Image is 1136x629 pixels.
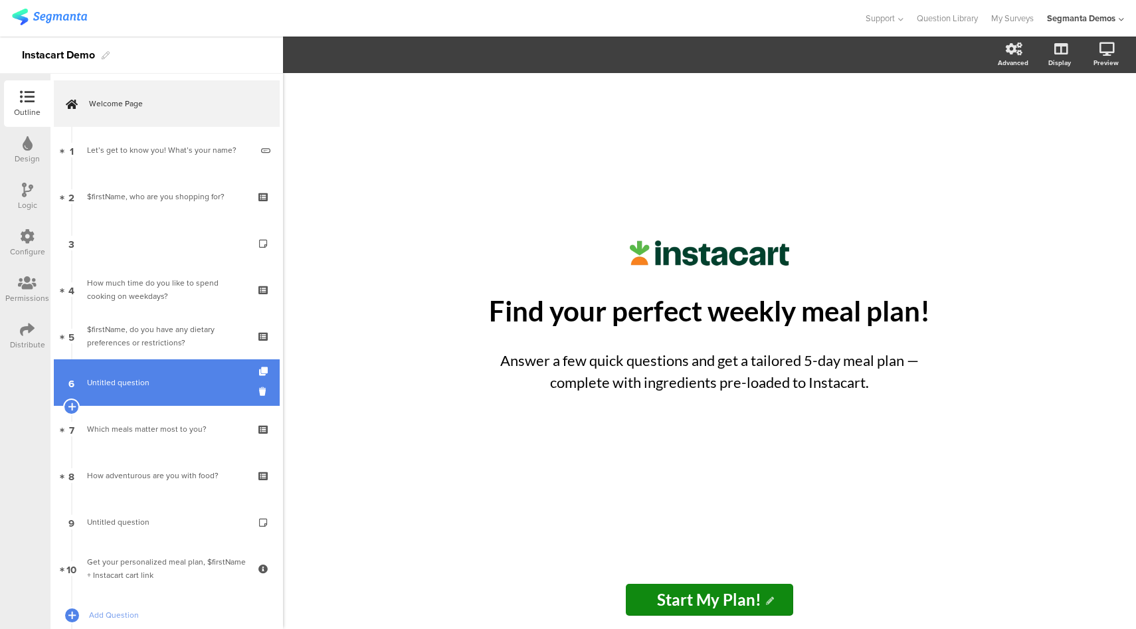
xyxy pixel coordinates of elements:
[1047,12,1115,25] div: Segmanta Demos
[87,276,246,303] div: How much time do you like to spend cooking on weekdays?
[89,97,259,110] span: Welcome Page
[54,545,280,592] a: 10 Get your personalized meal plan, $firstName + Instacart cart link
[998,58,1028,68] div: Advanced
[54,127,280,173] a: 1 Let’s get to know you! What’s your name?
[68,236,74,250] span: 3
[14,106,41,118] div: Outline
[89,608,259,622] span: Add Question
[464,294,955,327] p: Find your perfect weekly meal plan!
[54,406,280,452] a: 7 Which meals matter most to you?
[626,584,794,616] input: Start
[54,266,280,313] a: 4 How much time do you like to spend cooking on weekdays?
[1048,58,1071,68] div: Display
[68,329,74,343] span: 5
[87,422,246,436] div: Which meals matter most to you?
[259,367,270,376] i: Duplicate
[259,385,270,398] i: Delete
[866,12,895,25] span: Support
[18,199,37,211] div: Logic
[66,561,76,576] span: 10
[68,189,74,204] span: 2
[12,9,87,25] img: segmanta logo
[87,323,246,349] div: $firstName, do you have any dietary preferences or restrictions?
[87,555,246,582] div: Get your personalized meal plan, $firstName + Instacart cart link
[15,153,40,165] div: Design
[54,452,280,499] a: 8 How adventurous are you with food?
[87,469,246,482] div: How adventurous are you with food?
[10,339,45,351] div: Distribute
[54,173,280,220] a: 2 $firstName, who are you shopping for?
[54,359,280,406] a: 6 Untitled question
[1093,58,1119,68] div: Preview
[477,349,942,393] p: Answer a few quick questions and get a tailored 5-day meal plan — complete with ingredients pre-l...
[87,143,251,157] div: Let’s get to know you! What’s your name?
[54,220,280,266] a: 3
[68,515,74,529] span: 9
[68,375,74,390] span: 6
[87,377,149,389] span: Untitled question
[10,246,45,258] div: Configure
[5,292,49,304] div: Permissions
[68,468,74,483] span: 8
[69,422,74,436] span: 7
[87,190,246,203] div: $firstName, who are you shopping for?
[22,45,95,66] div: Instacart Demo
[54,499,280,545] a: 9 Untitled question
[54,80,280,127] a: Welcome Page
[68,282,74,297] span: 4
[70,143,74,157] span: 1
[87,516,149,528] span: Untitled question
[54,313,280,359] a: 5 $firstName, do you have any dietary preferences or restrictions?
